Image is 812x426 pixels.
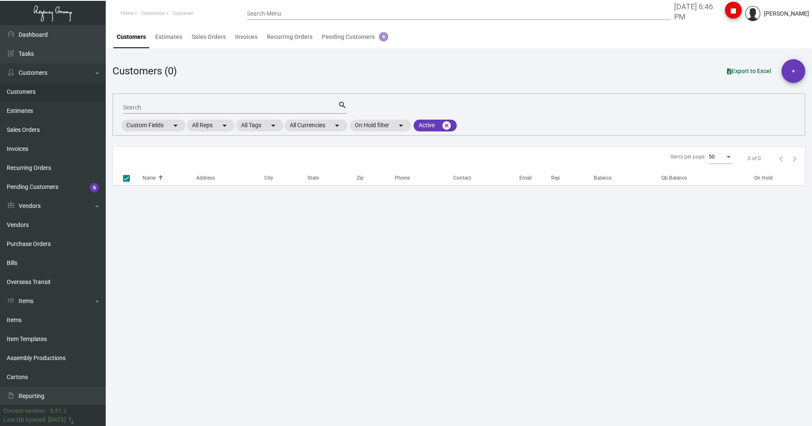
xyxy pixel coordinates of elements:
div: Recurring Orders [267,33,313,41]
div: Name [143,174,196,182]
mat-chip: Custom Fields [121,120,186,131]
div: Sales Orders [192,33,226,41]
div: Address [196,174,264,182]
span: Home [121,11,133,16]
mat-icon: arrow_drop_down [396,120,406,131]
th: On Hold [754,170,802,185]
div: 0.51.2 [50,407,67,415]
span: Export to Excel [727,68,771,74]
div: Estimates [155,33,182,41]
mat-icon: arrow_drop_down [219,120,230,131]
div: Phone [395,174,410,182]
mat-chip: Active [414,120,457,131]
mat-icon: cancel [442,120,452,131]
div: Phone [395,174,453,182]
div: Address [196,174,215,182]
mat-icon: arrow_drop_down [268,120,278,131]
div: Balance [594,174,660,182]
div: Contact [453,174,519,182]
button: stop [725,2,742,19]
div: Current version: [3,407,47,415]
div: Last Qb Synced: [DATE] [3,415,66,424]
mat-chip: On Hold filter [350,120,411,131]
div: Customers (0) [112,63,177,79]
img: admin@bootstrapmaster.com [745,6,760,21]
mat-chip: All Currencies [285,120,347,131]
label: [DATE] 6:46 PM [674,2,719,22]
div: [PERSON_NAME] [764,9,809,18]
button: Next page [788,152,801,165]
div: Qb Balance [661,174,752,182]
div: Customers [117,33,146,41]
mat-icon: arrow_drop_down [332,120,342,131]
div: Zip [357,174,364,182]
div: Rep [551,174,560,182]
button: Export to Excel [720,63,778,79]
div: State [307,174,357,182]
span: Customers [141,11,165,16]
i: stop [728,6,738,16]
div: Name [143,174,156,182]
button: + [782,59,805,83]
mat-chip: All Tags [236,120,283,131]
div: Qb Balance [661,174,687,182]
div: Zip [357,174,395,182]
mat-icon: search [338,100,347,110]
button: Previous page [774,152,788,165]
div: Contact [453,174,471,182]
div: 0 of 0 [748,155,761,162]
th: Email [519,170,551,185]
span: 50 [709,154,715,160]
div: Pending Customers [322,33,388,41]
div: Invoices [235,33,258,41]
div: Balance [594,174,612,182]
mat-icon: arrow_drop_down [170,120,181,131]
mat-chip: All Reps [187,120,235,131]
mat-select: Items per page: [709,154,732,160]
div: City [264,174,273,182]
span: Customer [173,11,193,16]
div: Items per page: [670,153,705,161]
div: State [307,174,319,182]
div: City [264,174,307,182]
div: Rep [551,174,594,182]
span: + [792,59,795,83]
